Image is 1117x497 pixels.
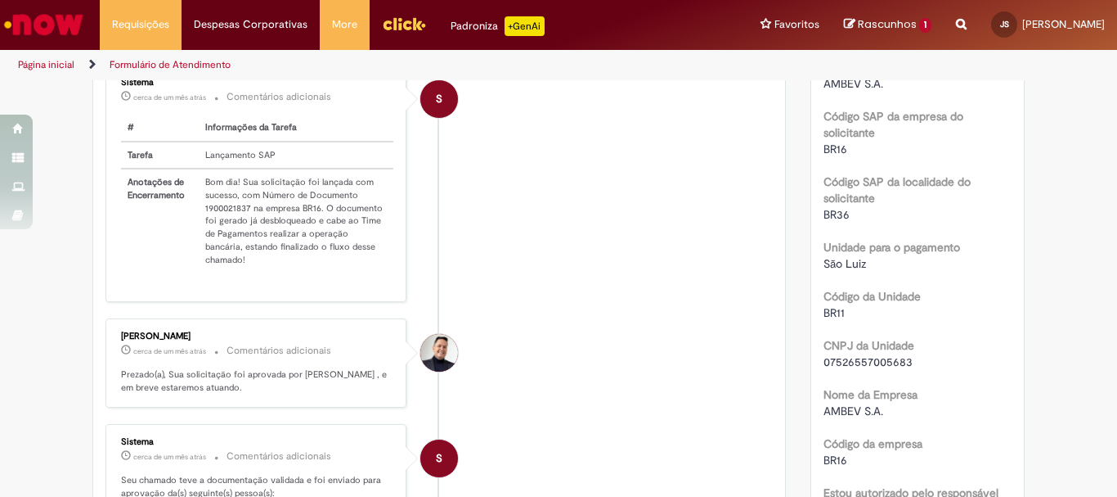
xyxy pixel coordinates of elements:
[199,169,393,273] td: Bom dia! Sua solicitação foi lançada com sucesso, com Número de Documento 1900021837 na empresa B...
[1000,19,1009,29] span: JS
[919,18,931,33] span: 1
[505,16,545,36] p: +GenAi
[823,256,866,271] span: São Luiz
[823,207,850,222] span: BR36
[227,450,331,463] small: Comentários adicionais
[133,93,206,102] span: cerca de um mês atrás
[194,16,307,33] span: Despesas Corporativas
[823,305,845,320] span: BR11
[133,452,206,462] time: 29/08/2025 19:49:00
[199,142,393,169] td: Lançamento SAP
[436,79,442,119] span: S
[12,50,733,80] ul: Trilhas de página
[823,404,883,418] span: AMBEV S.A.
[227,344,331,358] small: Comentários adicionais
[121,332,393,341] div: [PERSON_NAME]
[199,115,393,142] th: Informações da Tarefa
[823,142,847,156] span: BR16
[133,93,206,102] time: 30/08/2025 09:09:58
[121,142,199,169] th: Tarefa
[823,355,913,369] span: 07526557005683
[121,437,393,447] div: Sistema
[436,439,442,478] span: S
[823,338,914,353] b: CNPJ da Unidade
[133,452,206,462] span: cerca de um mês atrás
[823,76,883,91] span: AMBEV S.A.
[823,453,847,468] span: BR16
[121,169,199,273] th: Anotações de Encerramento
[844,17,931,33] a: Rascunhos
[121,115,199,142] th: #
[858,16,917,32] span: Rascunhos
[121,78,393,88] div: Sistema
[420,80,458,118] div: System
[420,334,458,372] div: Jose Halisson De Medeiros
[110,58,231,71] a: Formulário de Atendimento
[1022,17,1105,31] span: [PERSON_NAME]
[227,90,331,104] small: Comentários adicionais
[112,16,169,33] span: Requisições
[823,174,971,206] b: Código SAP da localidade do solicitante
[332,16,357,33] span: More
[2,8,86,41] img: ServiceNow
[823,240,960,255] b: Unidade para o pagamento
[823,109,963,140] b: Código SAP da empresa do solicitante
[121,368,393,394] p: Prezado(a), Sua solicitação foi aprovada por [PERSON_NAME] , e em breve estaremos atuando.
[420,440,458,477] div: System
[774,16,819,33] span: Favoritos
[133,346,206,356] time: 29/08/2025 20:28:02
[18,58,74,71] a: Página inicial
[823,436,922,451] b: Código da empresa
[823,289,921,304] b: Código da Unidade
[382,11,426,36] img: click_logo_yellow_360x200.png
[823,387,917,402] b: Nome da Empresa
[451,16,545,36] div: Padroniza
[133,346,206,356] span: cerca de um mês atrás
